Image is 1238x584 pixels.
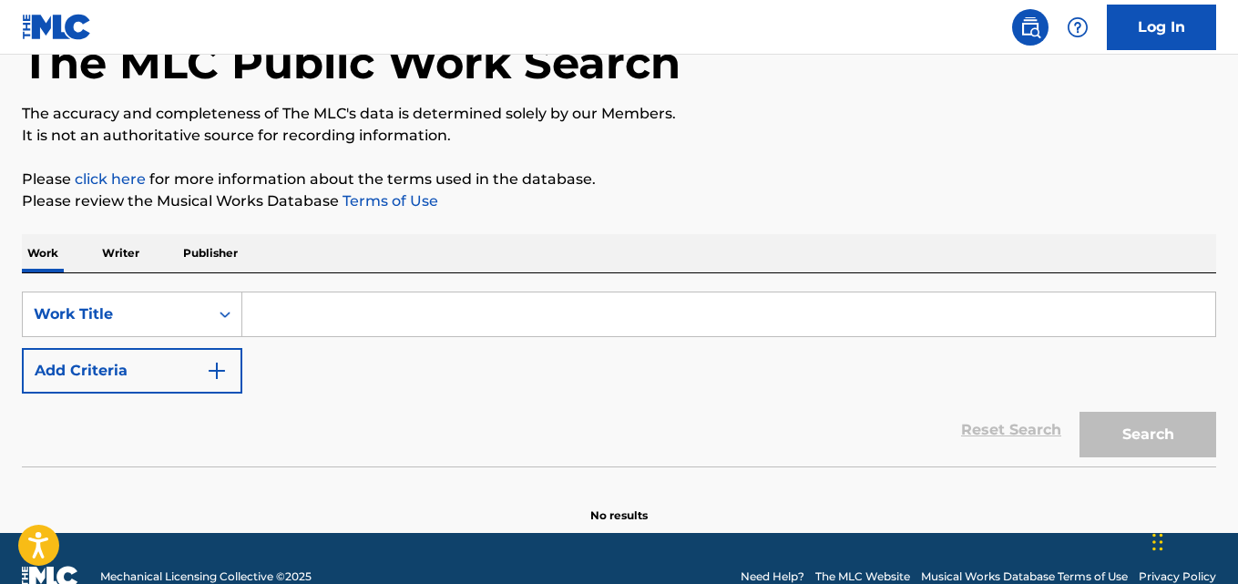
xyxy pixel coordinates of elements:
img: MLC Logo [22,14,92,40]
img: 9d2ae6d4665cec9f34b9.svg [206,360,228,382]
p: Publisher [178,234,243,272]
img: help [1067,16,1089,38]
div: Drag [1152,515,1163,569]
a: click here [75,170,146,188]
button: Add Criteria [22,348,242,394]
p: Please for more information about the terms used in the database. [22,169,1216,190]
p: Please review the Musical Works Database [22,190,1216,212]
a: Log In [1107,5,1216,50]
iframe: Chat Widget [1147,497,1238,584]
p: It is not an authoritative source for recording information. [22,125,1216,147]
form: Search Form [22,292,1216,466]
p: Work [22,234,64,272]
div: Work Title [34,303,198,325]
div: Help [1059,9,1096,46]
a: Terms of Use [339,192,438,210]
p: No results [590,486,648,524]
p: The accuracy and completeness of The MLC's data is determined solely by our Members. [22,103,1216,125]
img: search [1019,16,1041,38]
h1: The MLC Public Work Search [22,36,680,90]
p: Writer [97,234,145,272]
a: Public Search [1012,9,1049,46]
